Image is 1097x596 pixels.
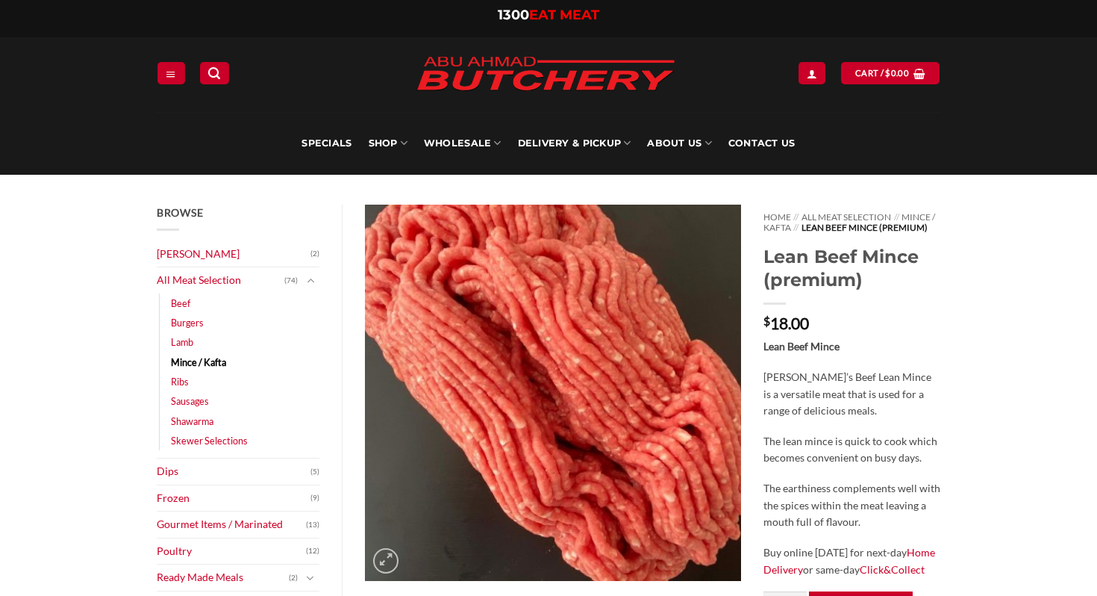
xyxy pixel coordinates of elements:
[306,540,319,562] span: (12)
[284,270,298,292] span: (74)
[157,241,310,267] a: [PERSON_NAME]
[763,211,935,233] a: Mince / Kafta
[801,211,891,223] a: All Meat Selection
[498,7,529,23] span: 1300
[301,570,319,586] button: Toggle
[498,7,599,23] a: 1300EAT MEAT
[404,46,687,103] img: Abu Ahmad Butchery
[171,353,226,372] a: Mince / Kafta
[793,211,798,223] span: //
[841,62,940,84] a: View cart
[763,314,809,332] bdi: 18.00
[647,112,711,175] a: About Us
[860,563,925,576] a: Click&Collect
[763,546,935,576] a: Home Delivery
[157,512,306,538] a: Gourmet Items / Marinated
[763,369,940,420] p: [PERSON_NAME]’s Beef Lean Mince is a versatile meat that is used for a range of delicious meals.
[894,211,899,223] span: //
[157,565,289,591] a: Ready Made Meals
[171,431,248,450] a: Skewer Selections
[171,332,193,352] a: Lamb
[763,245,940,291] h1: Lean Beef Mince (premium)
[424,112,501,175] a: Wholesale
[801,222,928,233] span: Lean Beef Mince (premium)
[157,267,284,294] a: All Meat Selection
[763,544,940,578] p: Buy online [DATE] for next-day or same-day
[373,548,399,574] a: Zoom
[763,433,940,467] p: The lean mince is quick to cook which becomes convenient on busy days.
[310,461,319,483] span: (5)
[157,538,306,565] a: Poultry
[885,66,890,80] span: $
[798,62,825,84] a: Login
[171,372,189,391] a: Ribs
[301,273,319,289] button: Toggle
[200,62,228,84] a: Search
[518,112,631,175] a: Delivery & Pickup
[728,112,796,175] a: Contact Us
[369,112,407,175] a: SHOP
[763,480,940,531] p: The earthiness complements well with the spices within the meat leaving a mouth full of flavour.
[763,211,791,223] a: Home
[763,315,770,327] span: $
[171,313,204,332] a: Burgers
[301,112,351,175] a: Specials
[157,206,203,219] span: Browse
[157,485,310,512] a: Frozen
[885,68,909,78] bdi: 0.00
[157,62,184,84] a: Menu
[855,66,909,80] span: Cart /
[171,412,213,431] a: Shawarma
[171,294,190,313] a: Beef
[310,487,319,509] span: (9)
[310,243,319,265] span: (2)
[171,391,209,411] a: Sausages
[157,459,310,485] a: Dips
[365,205,741,581] img: Lean Beef Mince (premium)
[793,222,798,233] span: //
[529,7,599,23] span: EAT MEAT
[289,567,298,589] span: (2)
[306,514,319,536] span: (13)
[763,340,840,353] strong: Lean Beef Mince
